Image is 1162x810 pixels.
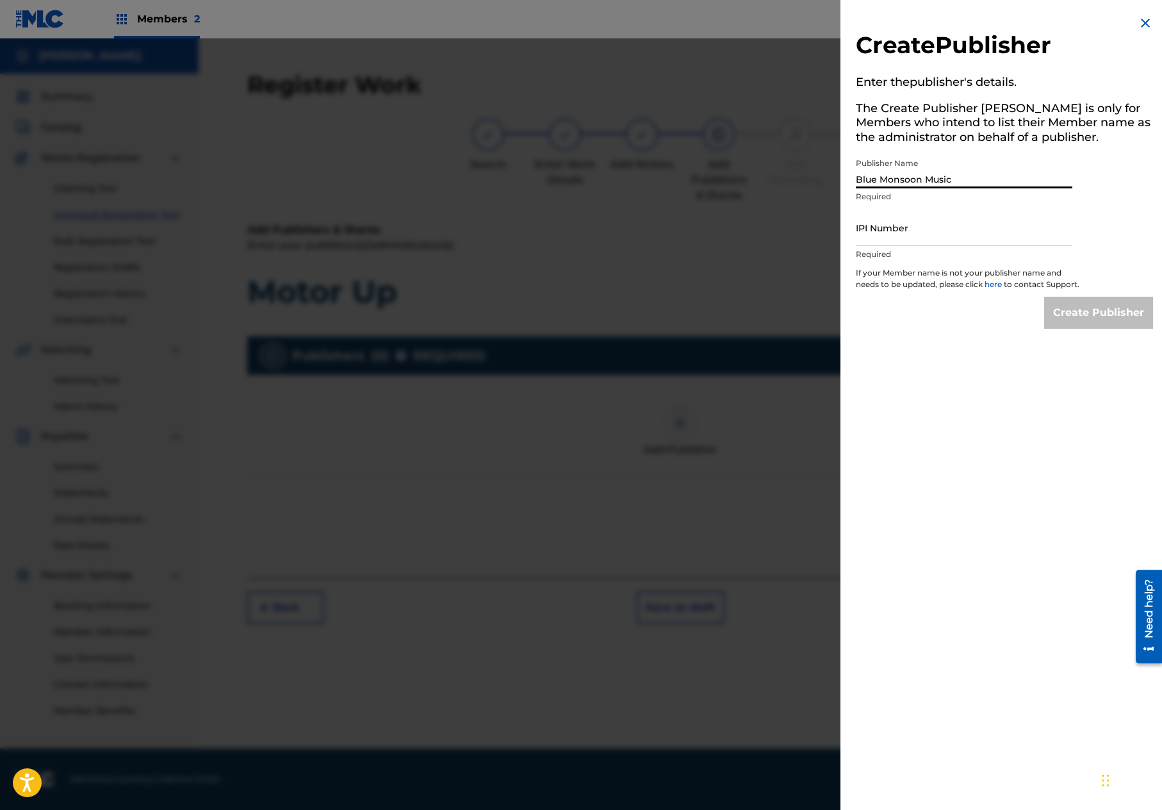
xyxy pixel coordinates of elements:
[114,12,129,27] img: Top Rightsholders
[194,13,200,25] span: 2
[856,267,1080,297] p: If your Member name is not your publisher name and needs to be updated, please click to contact S...
[985,279,1004,289] a: here
[137,12,200,26] span: Members
[856,191,1072,202] p: Required
[856,71,1153,97] h5: Enter the publisher 's details.
[856,249,1072,260] p: Required
[15,10,65,28] img: MLC Logo
[1098,748,1162,810] iframe: Chat Widget
[856,31,1153,63] h2: Create Publisher
[1126,565,1162,668] iframe: Resource Center
[856,97,1153,153] h5: The Create Publisher [PERSON_NAME] is only for Members who intend to list their Member name as th...
[1102,761,1109,800] div: Drag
